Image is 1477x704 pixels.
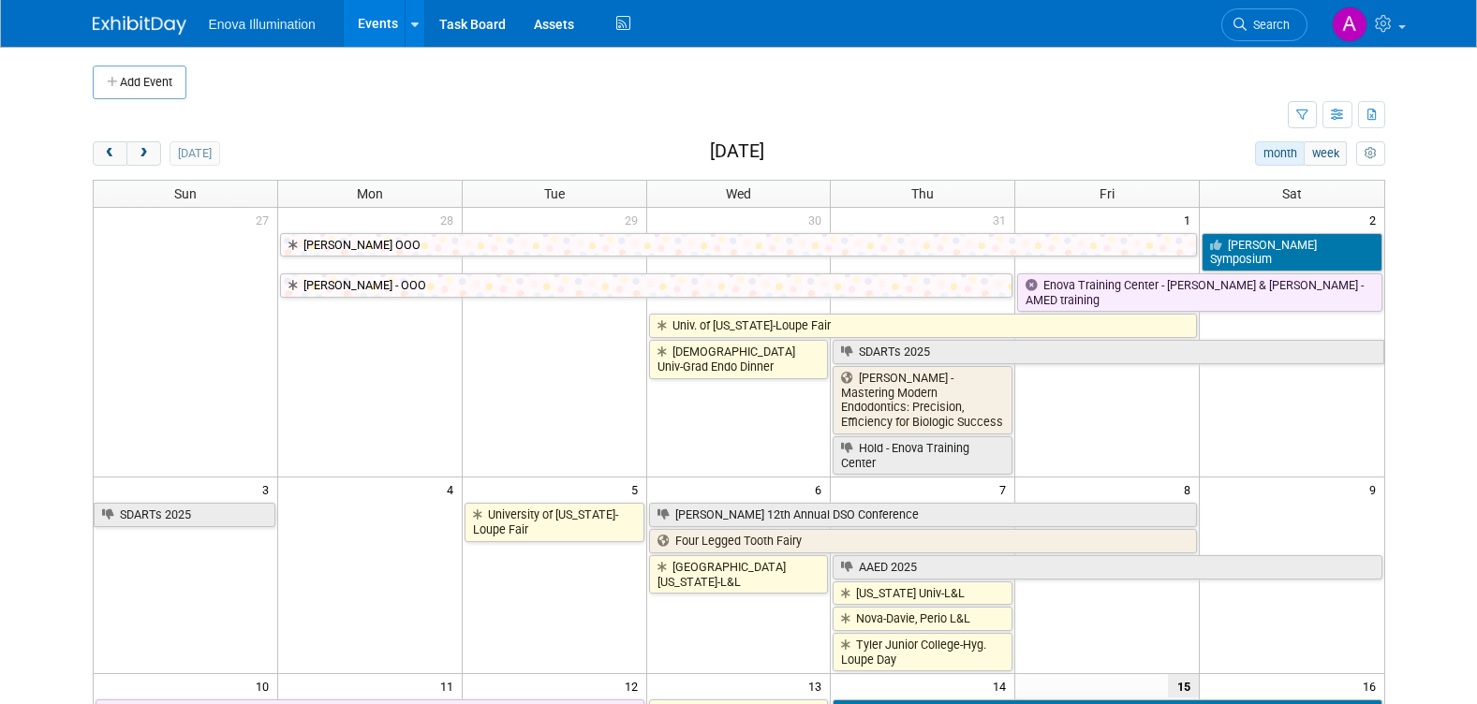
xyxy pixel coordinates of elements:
[833,607,1012,631] a: Nova-Davie, Perio L&L
[833,340,1383,364] a: SDARTs 2025
[1282,186,1302,201] span: Sat
[209,17,316,32] span: Enova Illumination
[93,141,127,166] button: prev
[833,581,1012,606] a: [US_STATE] Univ-L&L
[1182,208,1199,231] span: 1
[710,141,764,162] h2: [DATE]
[544,186,565,201] span: Tue
[1100,186,1115,201] span: Fri
[813,477,830,501] span: 6
[991,674,1014,697] span: 14
[1168,674,1199,697] span: 15
[126,141,161,166] button: next
[260,477,277,501] span: 3
[833,366,1012,434] a: [PERSON_NAME] - Mastering Modern Endodontics: Precision, Efficiency for Biologic Success
[833,436,1012,475] a: Hold - Enova Training Center
[1202,233,1381,271] a: [PERSON_NAME] Symposium
[649,529,1198,553] a: Four Legged Tooth Fairy
[170,141,219,166] button: [DATE]
[93,66,186,99] button: Add Event
[1304,141,1347,166] button: week
[438,674,462,697] span: 11
[911,186,934,201] span: Thu
[649,555,829,594] a: [GEOGRAPHIC_DATA][US_STATE]-L&L
[806,674,830,697] span: 13
[465,503,644,541] a: University of [US_STATE]-Loupe Fair
[1221,8,1307,41] a: Search
[94,503,275,527] a: SDARTs 2025
[649,314,1198,338] a: Univ. of [US_STATE]-Loupe Fair
[623,208,646,231] span: 29
[1017,273,1381,312] a: Enova Training Center - [PERSON_NAME] & [PERSON_NAME] - AMED training
[357,186,383,201] span: Mon
[1361,674,1384,697] span: 16
[438,208,462,231] span: 28
[1367,477,1384,501] span: 9
[1365,148,1377,160] i: Personalize Calendar
[833,555,1381,579] a: AAED 2025
[174,186,197,201] span: Sun
[280,233,1197,257] a: [PERSON_NAME] OOO
[1247,18,1290,32] span: Search
[649,503,1198,527] a: [PERSON_NAME] 12th Annual DSO Conference
[833,633,1012,671] a: Tyler Junior College-Hyg. Loupe Day
[280,273,1012,298] a: [PERSON_NAME] - OOO
[649,340,829,378] a: [DEMOGRAPHIC_DATA] Univ-Grad Endo Dinner
[254,674,277,697] span: 10
[254,208,277,231] span: 27
[1255,141,1305,166] button: month
[623,674,646,697] span: 12
[93,16,186,35] img: ExhibitDay
[1356,141,1384,166] button: myCustomButton
[1182,477,1199,501] span: 8
[445,477,462,501] span: 4
[629,477,646,501] span: 5
[997,477,1014,501] span: 7
[726,186,751,201] span: Wed
[806,208,830,231] span: 30
[991,208,1014,231] span: 31
[1367,208,1384,231] span: 2
[1332,7,1367,42] img: Andrea Miller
